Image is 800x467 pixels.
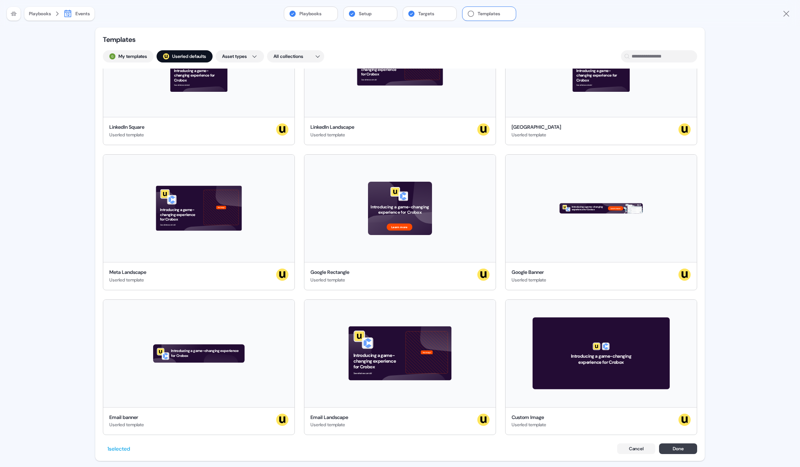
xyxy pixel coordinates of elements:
div: [GEOGRAPHIC_DATA] [512,123,561,131]
button: Introducing a game-changing experience for CroboxSee what we can do!LinkedIn LandscapeUserled tem... [304,9,496,145]
div: Events [75,10,90,18]
img: userled logo [477,414,490,426]
button: Playbooks [29,10,51,18]
div: LinkedIn Landscape [310,123,354,131]
button: Targets [403,7,456,21]
img: userled logo [678,269,691,281]
img: userled logo [276,123,288,136]
button: Introducing a game-changing experience for CroboxCustom ImageUserled templateuserled logo [505,299,697,435]
div: ; [163,53,169,59]
div: Google Banner [512,269,546,276]
img: userled logo [163,53,169,59]
div: Userled template [310,421,348,429]
button: Introducing a game-changing experience for CroboxSee what we can do!LinkedIn SquareUserled templa... [103,9,295,145]
div: Userled template [310,276,349,284]
div: Userled template [512,421,546,429]
div: Email banner [109,414,144,421]
img: Georgia [109,53,115,59]
div: Userled template [109,421,144,429]
div: Meta Landscape [109,269,146,276]
button: Introducing a game-changing experience for CroboxSee what we can do!Your imageEmail LandscapeUser... [304,299,496,435]
button: Templates [462,7,516,21]
button: userled logo;Userled defaults [157,50,213,62]
button: Introducing a game-changing experience for CroboxSee what we can do![GEOGRAPHIC_DATA]Userled temp... [505,9,697,145]
button: Asset types [216,50,264,62]
button: 1selected [103,443,134,455]
button: Introducing a game-changing experience for CroboxEmail bannerUserled templateuserled logo [103,299,295,435]
img: userled logo [477,123,490,136]
div: LinkedIn Square [109,123,144,131]
button: Introducing a game-changing experience for CroboxSee what we can do!Your imageMeta LandscapeUserl... [103,154,295,290]
div: Userled template [109,276,146,284]
img: userled logo [276,269,288,281]
button: Cancel [617,443,655,454]
div: Email Landscape [310,414,348,421]
span: All collections [274,53,303,60]
div: Custom Image [512,414,546,421]
button: All collections [267,50,324,62]
button: Playbooks [284,7,338,21]
div: Userled template [109,131,144,139]
div: 1 selected [107,445,130,453]
div: Userled template [512,131,561,139]
div: Templates [103,35,179,44]
div: Google Rectangle [310,269,349,276]
div: Userled template [512,276,546,284]
img: userled logo [477,269,490,281]
button: Setup [344,7,397,21]
img: userled logo [678,414,691,426]
img: userled logo [678,123,691,136]
div: Userled template [310,131,354,139]
button: Close [782,9,791,18]
button: My templates [103,50,154,62]
button: Introducing a game-changing experience for CroboxLearn moreGoogle BannerUserled templateuserled logo [505,154,697,290]
img: userled logo [276,414,288,426]
button: Introducing a game-changing experience for CroboxLearn moreGoogle RectangleUserled templateuserle... [304,154,496,290]
button: Done [659,443,697,454]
